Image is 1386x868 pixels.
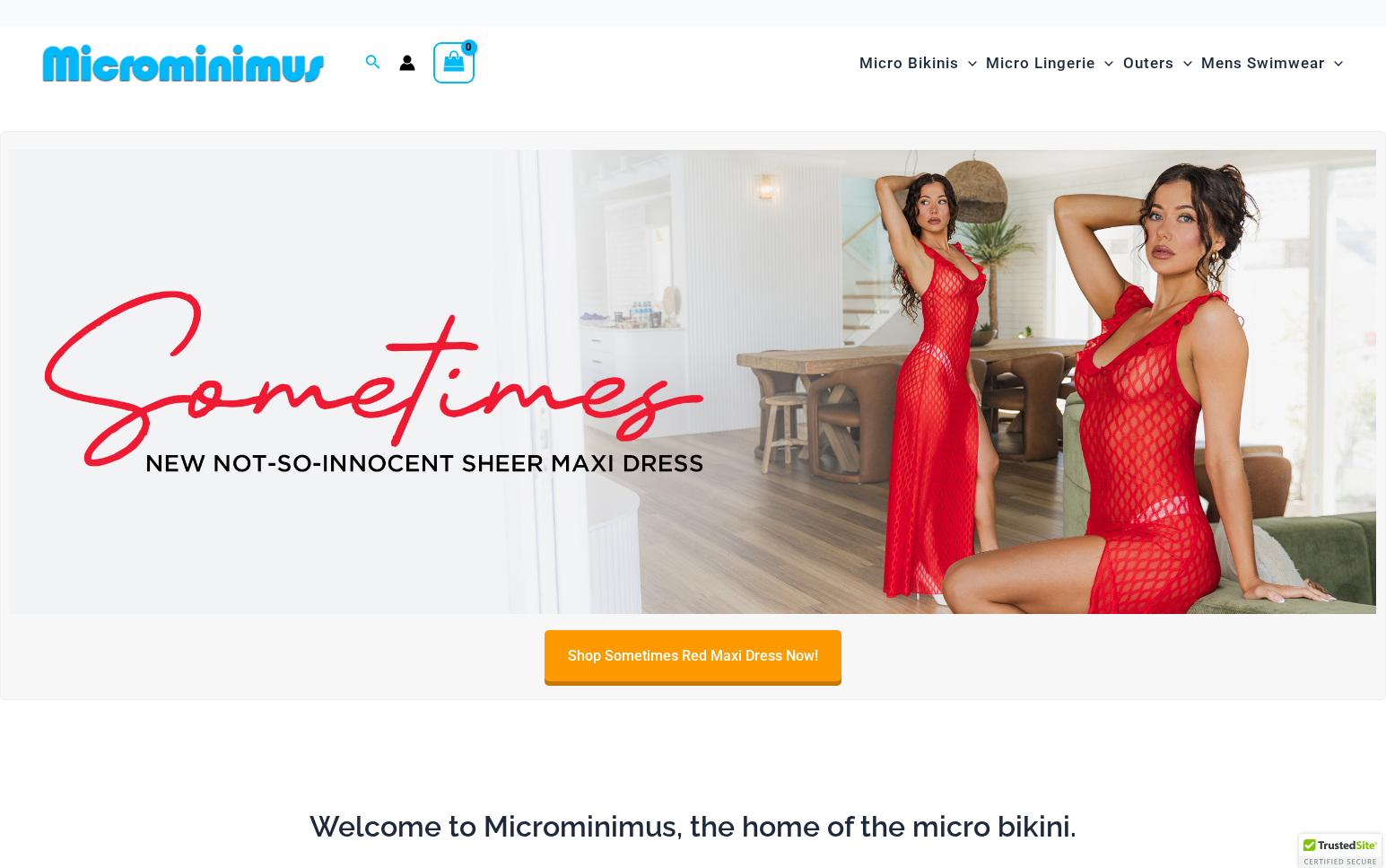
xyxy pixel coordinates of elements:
a: Search icon link [365,52,381,75]
h2: Welcome to Microminimus, the home of the micro bikini. [49,808,1337,846]
span: Mens Swimwear [1201,40,1325,86]
div: TrustedSite Certified [1299,834,1382,868]
a: Mens SwimwearMenu ToggleMenu Toggle [1197,36,1347,91]
a: Account icon link [399,55,415,71]
img: Sometimes Red Maxi Dress [10,150,1376,615]
img: MM SHOP LOGO FLAT [36,43,331,83]
span: Menu Toggle [1095,40,1113,86]
a: Micro LingerieMenu ToggleMenu Toggle [981,36,1118,91]
span: Menu Toggle [959,40,977,86]
span: Menu Toggle [1325,40,1343,86]
a: Shop Sometimes Red Maxi Dress Now! [545,630,841,681]
nav: Site Navigation [852,33,1350,93]
span: Micro Bikinis [859,40,959,86]
a: Micro BikinisMenu ToggleMenu Toggle [855,36,981,91]
a: View Shopping Cart, empty [433,42,475,83]
span: Micro Lingerie [986,40,1095,86]
span: Outers [1123,40,1174,86]
span: Menu Toggle [1174,40,1192,86]
a: OutersMenu ToggleMenu Toggle [1119,36,1197,91]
